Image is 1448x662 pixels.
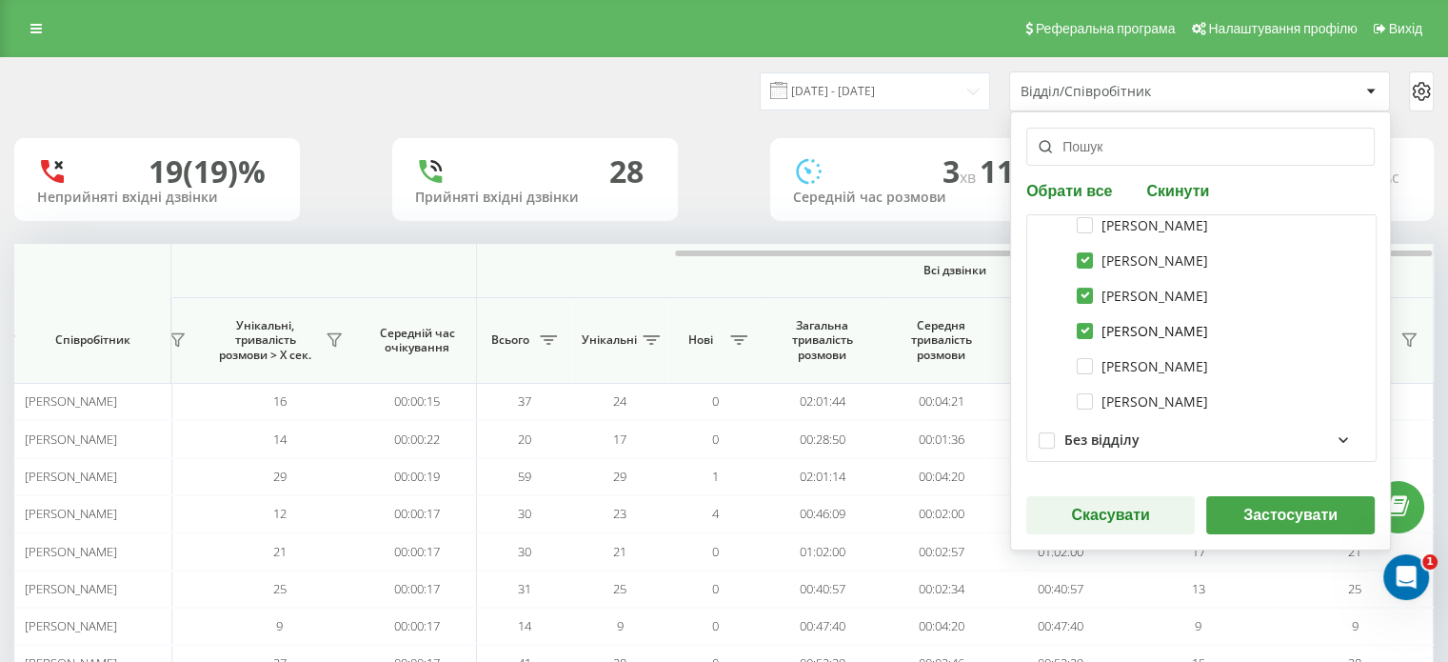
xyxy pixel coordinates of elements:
[273,505,287,522] span: 12
[1001,458,1120,495] td: 02:01:14
[613,468,626,485] span: 29
[677,332,724,348] span: Нові
[613,431,626,448] span: 17
[609,153,644,190] div: 28
[712,431,719,448] span: 0
[1389,21,1422,36] span: Вихід
[273,468,287,485] span: 29
[1352,617,1359,634] span: 9
[1001,608,1120,645] td: 00:47:40
[763,608,882,645] td: 00:47:40
[763,383,882,420] td: 02:01:44
[1021,84,1248,100] div: Відділ/Співробітник
[712,580,719,597] span: 0
[518,392,531,410] span: 37
[1077,252,1208,269] label: [PERSON_NAME]
[37,190,277,206] div: Неприйняті вхідні дзвінки
[1141,181,1215,199] button: Скинути
[518,543,531,560] span: 30
[980,150,1022,191] span: 11
[793,190,1033,206] div: Середній час розмови
[358,383,477,420] td: 00:00:15
[358,420,477,457] td: 00:00:22
[1348,580,1361,597] span: 25
[896,318,986,363] span: Середня тривалість розмови
[882,608,1001,645] td: 00:04:20
[25,392,117,410] span: [PERSON_NAME]
[1192,543,1205,560] span: 17
[518,468,531,485] span: 59
[1422,554,1438,570] span: 1
[25,580,117,597] span: [PERSON_NAME]
[273,580,287,597] span: 25
[882,495,1001,532] td: 00:02:00
[486,332,534,348] span: Всього
[358,495,477,532] td: 00:00:17
[358,571,477,608] td: 00:00:17
[763,532,882,570] td: 01:02:00
[273,392,287,410] span: 16
[1026,128,1375,166] input: Пошук
[1001,495,1120,532] td: 00:46:09
[712,468,719,485] span: 1
[712,505,719,522] span: 4
[763,495,882,532] td: 00:46:09
[25,468,117,485] span: [PERSON_NAME]
[712,543,719,560] span: 0
[1001,532,1120,570] td: 01:02:00
[1077,217,1208,233] label: [PERSON_NAME]
[712,617,719,634] span: 0
[613,392,626,410] span: 24
[1192,580,1205,597] span: 13
[1077,323,1208,339] label: [PERSON_NAME]
[25,543,117,560] span: [PERSON_NAME]
[613,543,626,560] span: 21
[882,458,1001,495] td: 00:04:20
[276,617,283,634] span: 9
[882,420,1001,457] td: 00:01:36
[358,458,477,495] td: 00:00:19
[25,431,117,448] span: [PERSON_NAME]
[149,153,266,190] div: 19 (19)%
[30,332,154,348] span: Співробітник
[763,458,882,495] td: 02:01:14
[1348,543,1361,560] span: 21
[777,318,867,363] span: Загальна тривалість розмови
[273,543,287,560] span: 21
[1064,432,1140,449] div: Без відділу
[882,571,1001,608] td: 00:02:34
[1195,617,1201,634] span: 9
[1077,393,1208,410] label: [PERSON_NAME]
[1001,571,1120,608] td: 00:40:57
[882,532,1001,570] td: 00:02:57
[582,332,637,348] span: Унікальні
[415,190,655,206] div: Прийняті вхідні дзвінки
[882,383,1001,420] td: 00:04:21
[1208,21,1357,36] span: Налаштування профілю
[273,431,287,448] span: 14
[358,532,477,570] td: 00:00:17
[25,617,117,634] span: [PERSON_NAME]
[1001,420,1120,457] td: 00:28:50
[1383,554,1429,600] iframe: Intercom live chat
[712,392,719,410] span: 0
[1026,181,1118,199] button: Обрати все
[25,505,117,522] span: [PERSON_NAME]
[1077,358,1208,374] label: [PERSON_NAME]
[518,431,531,448] span: 20
[942,150,980,191] span: 3
[613,580,626,597] span: 25
[533,263,1377,278] span: Всі дзвінки
[1036,21,1176,36] span: Реферальна програма
[1077,288,1208,304] label: [PERSON_NAME]
[210,318,320,363] span: Унікальні, тривалість розмови > Х сек.
[1206,496,1375,534] button: Застосувати
[1392,167,1399,188] span: c
[1001,383,1120,420] td: 02:01:44
[763,571,882,608] td: 00:40:57
[518,617,531,634] span: 14
[372,326,462,355] span: Середній час очікування
[763,420,882,457] td: 00:28:50
[518,580,531,597] span: 31
[613,505,626,522] span: 23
